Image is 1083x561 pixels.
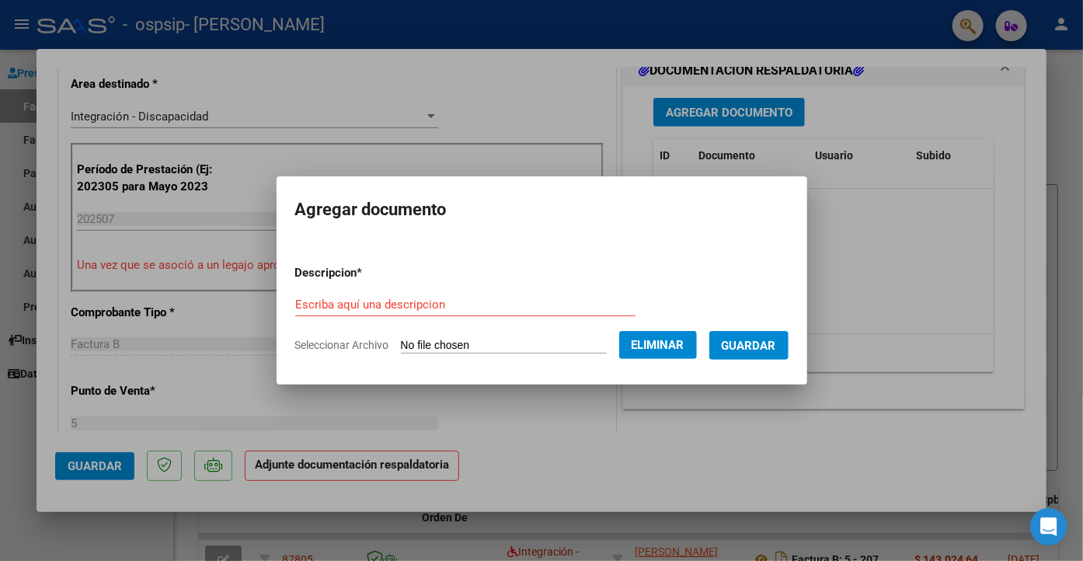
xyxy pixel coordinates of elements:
span: Guardar [722,339,776,353]
p: Descripcion [295,264,444,282]
span: Seleccionar Archivo [295,339,389,351]
span: Eliminar [632,338,684,352]
div: Open Intercom Messenger [1030,508,1067,545]
button: Eliminar [619,331,697,359]
button: Guardar [709,331,789,360]
h2: Agregar documento [295,195,789,225]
